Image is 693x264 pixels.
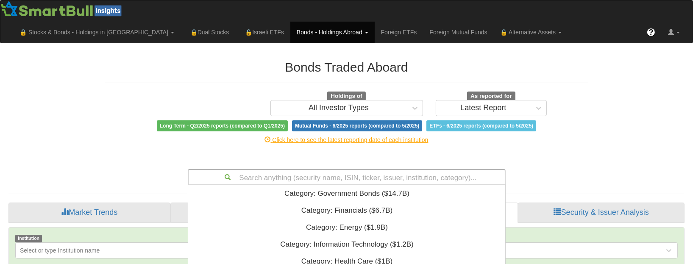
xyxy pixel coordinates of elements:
[99,136,595,144] div: Click here to see the latest reporting date of each institution
[467,92,515,101] span: As reported for
[649,28,654,36] span: ?
[170,203,347,223] a: Sector Breakdown
[20,246,100,255] div: Select or type Institution name
[460,104,506,112] div: Latest Report
[13,22,181,43] a: 🔒 Stocks & Bonds - Holdings in [GEOGRAPHIC_DATA]
[309,104,369,112] div: All Investor Types
[157,120,288,131] span: Long Term - Q2/2025 reports (compared to Q1/2025)
[292,120,422,131] span: Mutual Funds - 6/2025 reports (compared to 5/2025)
[188,185,506,202] div: Category: ‎Government Bonds ‎($14.7B)‏
[426,120,536,131] span: ETFs - 6/2025 reports (compared to 5/2025)
[15,235,42,242] span: Institution
[188,236,506,253] div: Category: ‎Information Technology ‎($1.2B)‏
[235,22,290,43] a: 🔒Israeli ETFs
[494,22,568,43] a: 🔒 Alternative Assets
[640,22,662,43] a: ?
[327,92,365,101] span: Holdings of
[189,170,505,184] div: Search anything (security name, ISIN, ticker, issuer, institution, category)...
[105,60,588,74] h2: Bonds Traded Aboard
[518,203,685,223] a: Security & Issuer Analysis
[0,0,125,17] img: Smartbull
[375,22,423,43] a: Foreign ETFs
[290,22,375,43] a: Bonds - Holdings Abroad
[181,22,235,43] a: 🔒Dual Stocks
[423,22,493,43] a: Foreign Mutual Funds
[188,202,506,219] div: Category: ‎Financials ‎($6.7B)‏
[8,203,170,223] a: Market Trends
[188,219,506,236] div: Category: ‎Energy ‎($1.9B)‏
